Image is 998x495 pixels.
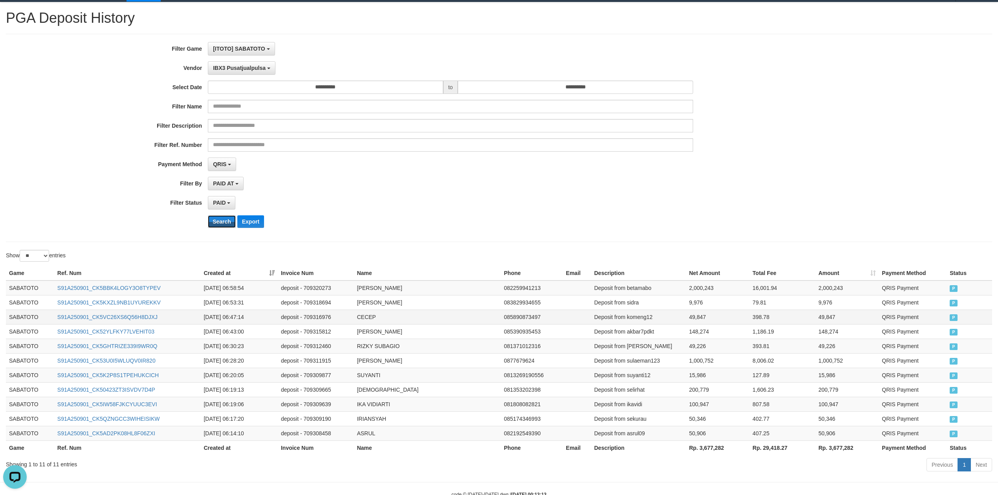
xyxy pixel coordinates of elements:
a: S91A250901_CK5KXZL9NB1UYUREKKV [57,299,161,306]
th: Rp. 29,418.27 [749,440,815,455]
td: Deposit from sekurau [591,411,686,426]
td: 100,947 [686,397,750,411]
td: 085174346993 [501,411,563,426]
button: QRIS [208,158,236,171]
td: QRIS Payment [879,310,947,324]
span: PAID [950,431,958,437]
td: deposit - 709318694 [278,295,354,310]
th: Game [6,266,54,280]
td: 16,001.94 [749,280,815,295]
th: Created at [200,440,278,455]
div: Showing 1 to 11 of 11 entries [6,457,410,468]
button: Search [208,215,236,228]
td: Deposit from sulaeman123 [591,353,686,368]
td: [DATE] 06:19:13 [200,382,278,397]
span: PAID [950,401,958,408]
h1: PGA Deposit History [6,10,992,26]
button: IBX3 Pusatjualpulsa [208,61,275,75]
th: Phone [501,266,563,280]
td: Deposit from betamabo [591,280,686,295]
th: Rp. 3,677,282 [815,440,879,455]
a: S91A250901_CK50423ZT3ISVDV7D4P [57,387,155,393]
span: to [443,81,458,94]
td: 9,976 [815,295,879,310]
td: SUYANTI [354,368,501,382]
th: Name [354,266,501,280]
td: QRIS Payment [879,397,947,411]
td: SABATOTO [6,411,54,426]
td: QRIS Payment [879,353,947,368]
td: [PERSON_NAME] [354,353,501,368]
td: Deposit from akbar7pdkt [591,324,686,339]
td: 50,346 [686,411,750,426]
td: deposit - 709316976 [278,310,354,324]
td: 1,000,752 [686,353,750,368]
button: Open LiveChat chat widget [3,3,27,27]
span: PAID [950,358,958,365]
td: [DATE] 06:30:23 [200,339,278,353]
td: Deposit from komeng12 [591,310,686,324]
a: S91A250901_CK5AD2PK08HL8F06ZXI [57,430,155,436]
td: 1,606.23 [749,382,815,397]
td: QRIS Payment [879,280,947,295]
td: deposit - 709320273 [278,280,354,295]
td: 1,000,752 [815,353,879,368]
td: [PERSON_NAME] [354,280,501,295]
label: Show entries [6,250,66,262]
td: [DATE] 06:43:00 [200,324,278,339]
button: PAID [208,196,235,209]
td: SABATOTO [6,382,54,397]
th: Email [563,440,591,455]
th: Invoice Num [278,266,354,280]
td: 081808082821 [501,397,563,411]
td: [DEMOGRAPHIC_DATA] [354,382,501,397]
td: 50,906 [815,426,879,440]
td: deposit - 709309665 [278,382,354,397]
td: 8,006.02 [749,353,815,368]
td: 49,226 [686,339,750,353]
td: 0877679624 [501,353,563,368]
th: Email [563,266,591,280]
td: 15,986 [686,368,750,382]
td: SABATOTO [6,353,54,368]
td: SABATOTO [6,280,54,295]
td: QRIS Payment [879,368,947,382]
td: Deposit from [PERSON_NAME] [591,339,686,353]
td: SABATOTO [6,310,54,324]
th: Ref. Num [54,266,201,280]
td: 127.89 [749,368,815,382]
a: S91A250901_CK52YLFKY77LVEHIT03 [57,328,154,335]
span: IBX3 Pusatjualpulsa [213,65,266,71]
button: [ITOTO] SABATOTO [208,42,275,55]
td: [DATE] 06:20:05 [200,368,278,382]
td: 9,976 [686,295,750,310]
td: ASRUL [354,426,501,440]
a: Previous [926,458,958,471]
td: 50,906 [686,426,750,440]
td: SABATOTO [6,426,54,440]
span: PAID [950,285,958,292]
td: Deposit from sidra [591,295,686,310]
td: SABATOTO [6,368,54,382]
td: 100,947 [815,397,879,411]
td: QRIS Payment [879,324,947,339]
td: 148,274 [815,324,879,339]
td: [PERSON_NAME] [354,324,501,339]
td: [DATE] 06:17:20 [200,411,278,426]
td: CECEP [354,310,501,324]
span: PAID [950,372,958,379]
td: Deposit from ikavidi [591,397,686,411]
td: SABATOTO [6,339,54,353]
td: deposit - 709309877 [278,368,354,382]
th: Payment Method [879,266,947,280]
span: [ITOTO] SABATOTO [213,46,265,52]
td: [PERSON_NAME] [354,295,501,310]
td: SABATOTO [6,295,54,310]
a: 1 [958,458,971,471]
td: deposit - 709309639 [278,397,354,411]
td: [DATE] 06:53:31 [200,295,278,310]
th: Net Amount [686,266,750,280]
td: IKA VIDIARTI [354,397,501,411]
td: 49,847 [686,310,750,324]
span: PAID [950,416,958,423]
